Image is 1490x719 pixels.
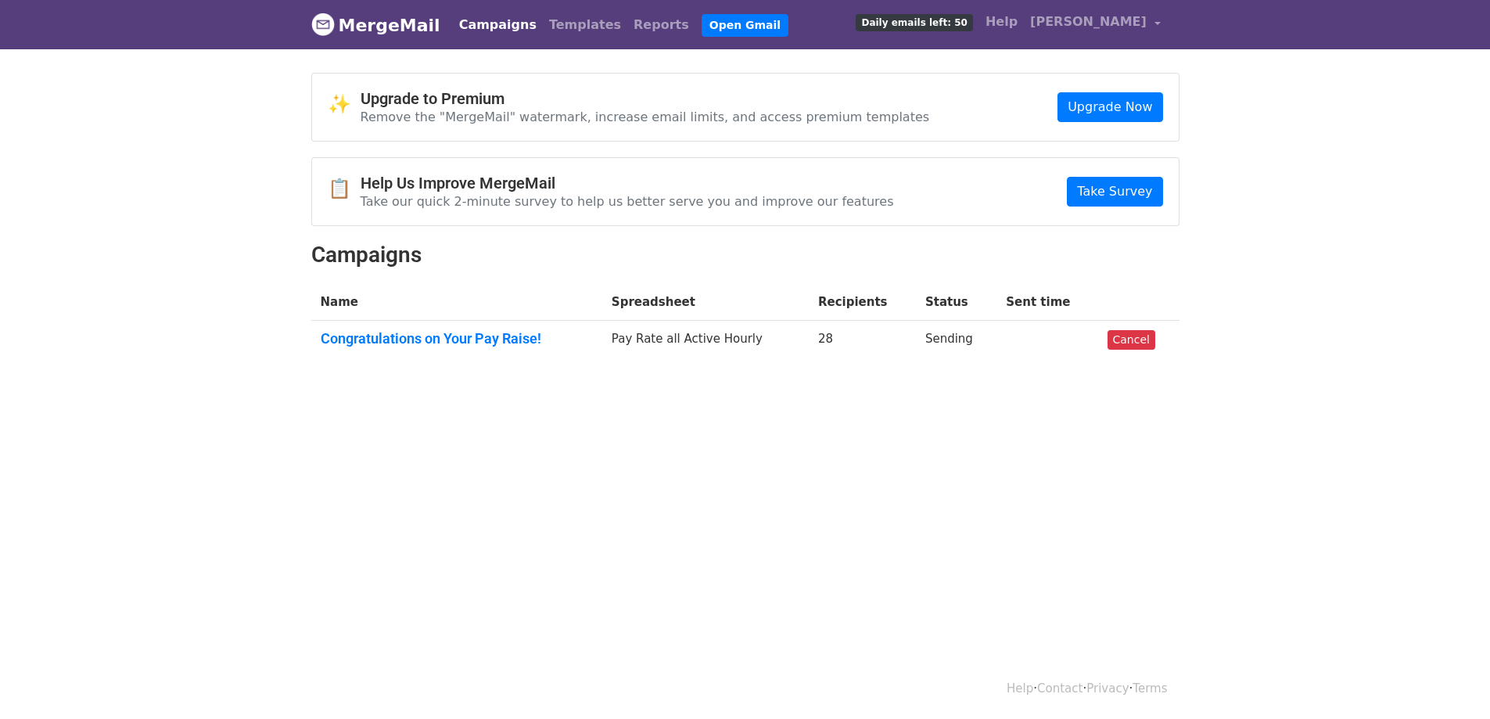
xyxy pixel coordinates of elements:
a: Cancel [1108,330,1155,350]
span: [PERSON_NAME] [1030,13,1147,31]
span: 📋 [328,178,361,200]
span: ✨ [328,93,361,116]
td: Sending [916,321,996,363]
p: Take our quick 2-minute survey to help us better serve you and improve our features [361,193,894,210]
th: Name [311,284,602,321]
a: Open Gmail [702,14,788,37]
th: Recipients [809,284,916,321]
th: Sent time [996,284,1097,321]
a: [PERSON_NAME] [1024,6,1166,43]
th: Status [916,284,996,321]
a: Privacy [1086,681,1129,696]
a: Help [1007,681,1033,696]
a: Reports [627,9,695,41]
td: 28 [809,321,916,363]
a: Campaigns [453,9,543,41]
h4: Upgrade to Premium [361,89,930,108]
a: Contact [1037,681,1082,696]
h4: Help Us Improve MergeMail [361,174,894,192]
a: Daily emails left: 50 [849,6,978,38]
p: Remove the "MergeMail" watermark, increase email limits, and access premium templates [361,109,930,125]
a: Terms [1133,681,1167,696]
a: MergeMail [311,9,440,41]
a: Congratulations on Your Pay Raise! [321,330,593,347]
a: Help [979,6,1024,38]
img: MergeMail logo [311,13,335,36]
td: Pay Rate all Active Hourly [602,321,809,363]
a: Upgrade Now [1057,92,1162,122]
h2: Campaigns [311,242,1179,268]
span: Daily emails left: 50 [856,14,972,31]
a: Templates [543,9,627,41]
a: Take Survey [1067,177,1162,207]
th: Spreadsheet [602,284,809,321]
